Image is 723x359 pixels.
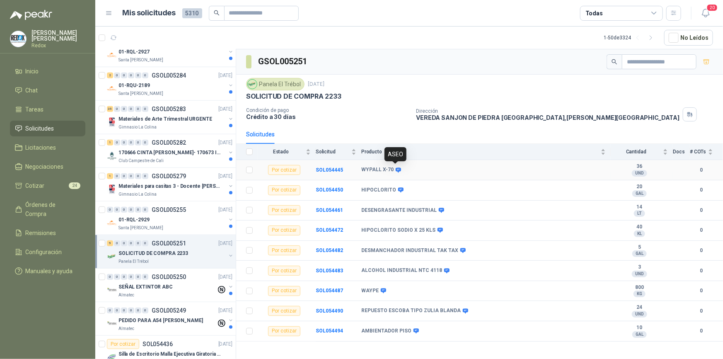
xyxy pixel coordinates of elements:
span: Producto [361,149,599,155]
div: 1 [107,140,113,146]
b: SOL054461 [316,207,343,213]
button: 20 [698,6,713,21]
img: Company Logo [10,31,26,47]
img: Company Logo [107,151,117,161]
p: Dirección [416,108,679,114]
p: Condición de pago [246,107,409,113]
p: Santa [PERSON_NAME] [118,57,163,63]
div: 0 [121,73,127,78]
a: Solicitudes [10,121,85,136]
div: 35 [107,106,113,112]
span: Configuración [26,247,62,257]
span: Estado [258,149,304,155]
h1: Mis solicitudes [123,7,176,19]
th: Cantidad [611,144,673,160]
b: 800 [611,284,668,291]
div: 0 [135,140,141,146]
span: search [214,10,220,16]
div: Por cotizar [268,266,300,276]
b: DESENGRASANTE INDUSTRIAL [361,207,437,214]
div: 0 [114,106,120,112]
img: Company Logo [107,218,117,228]
div: GAL [632,190,647,197]
div: 0 [121,240,127,246]
span: Solicitudes [26,124,54,133]
div: 0 [128,106,134,112]
div: GAL [632,331,647,338]
p: GSOL005255 [152,207,186,213]
b: SOL054450 [316,187,343,193]
div: Por cotizar [268,286,300,296]
p: Redox [31,43,85,48]
p: SOL054436 [143,341,173,347]
span: Tareas [26,105,44,114]
p: Santa [PERSON_NAME] [118,225,163,231]
div: 0 [135,240,141,246]
b: 5 [611,244,668,251]
div: 1 - 50 de 3324 [604,31,658,44]
a: Cotizar24 [10,178,85,194]
div: Solicitudes [246,130,275,139]
p: Almatec [118,325,134,332]
div: 0 [121,274,127,280]
div: Todas [585,9,603,18]
a: 0 0 0 0 0 0 GSOL005249[DATE] Company LogoPEDIDO PARA A54 [PERSON_NAME]Almatec [107,306,234,332]
span: search [612,59,617,65]
p: 01-RQU-2189 [118,82,150,90]
span: 24 [69,182,80,189]
p: [PERSON_NAME] [PERSON_NAME] [31,30,85,41]
div: Por cotizar [268,226,300,235]
div: 0 [107,274,113,280]
div: KL [634,230,645,237]
p: Almatec [118,292,134,298]
div: 0 [128,73,134,78]
b: 3 [611,264,668,271]
p: [DATE] [218,206,232,214]
b: 0 [690,247,713,255]
b: 0 [690,327,713,335]
p: [DATE] [218,105,232,113]
div: 0 [114,73,120,78]
a: SOL054487 [316,288,343,294]
div: 0 [135,106,141,112]
img: Company Logo [107,184,117,194]
a: SOL054494 [316,328,343,334]
div: 0 [114,173,120,179]
span: Órdenes de Compra [26,200,77,218]
img: Company Logo [107,319,117,329]
b: 0 [690,226,713,234]
div: 0 [142,240,148,246]
b: 0 [690,287,713,295]
div: GAL [632,250,647,257]
p: [DATE] [218,139,232,147]
div: Por cotizar [268,326,300,336]
p: Crédito a 30 días [246,113,409,120]
img: Company Logo [107,252,117,262]
a: Órdenes de Compra [10,197,85,222]
div: LT [634,210,645,217]
div: 0 [114,274,120,280]
span: Inicio [26,67,39,76]
div: 0 [135,274,141,280]
p: Materiales para casitas 3 - Docente [PERSON_NAME] [118,182,222,190]
a: 9 0 0 0 0 0 GSOL005251[DATE] Company LogoSOLICITUD DE COMPRA 2233Panela El Trébol [107,238,234,265]
p: Silla de Escritorio Malla Ejecutiva Giratoria Cromada con Reposabrazos Fijo Negra [118,350,222,358]
a: Licitaciones [10,140,85,155]
p: 01-RQL-2927 [118,48,150,56]
b: 0 [690,307,713,315]
p: GSOL005284 [152,73,186,78]
b: 10 [611,325,668,331]
img: Logo peakr [10,10,52,20]
th: Estado [258,144,316,160]
a: SOL054445 [316,167,343,173]
div: 0 [128,274,134,280]
div: Por cotizar [268,165,300,175]
span: Negociaciones [26,162,64,171]
b: WYPALL X-70 [361,167,394,173]
div: UND [632,271,647,277]
p: VEREDA SANJON DE PIEDRA [GEOGRAPHIC_DATA] , [PERSON_NAME][GEOGRAPHIC_DATA] [416,114,679,121]
div: 0 [135,173,141,179]
p: Club Campestre de Cali [118,158,164,164]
